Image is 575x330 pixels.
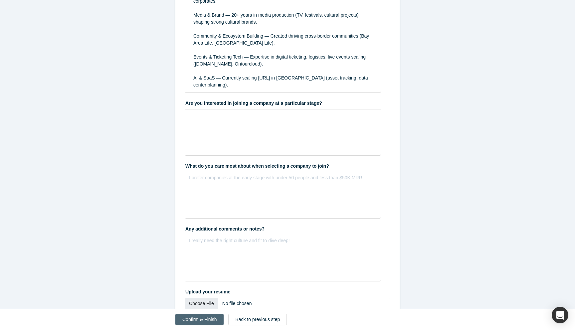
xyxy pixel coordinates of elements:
[189,237,377,248] div: rdw-editor
[185,223,390,233] label: Any additional comments or notes?
[193,33,370,46] span: Community & Ecosystem Building — Created thriving cross-border communities (Bay Area Life, [GEOGR...
[193,12,360,25] span: Media & Brand — 20+ years in media production (TV, festivals, cultural projects) shaping strong c...
[185,235,381,281] div: rdw-wrapper
[185,160,390,170] label: What do you care most about when selecting a company to join?
[228,314,287,325] button: Back to previous step
[185,109,381,156] div: rdw-wrapper
[189,174,377,185] div: rdw-editor
[175,314,224,325] button: Confirm & Finish
[185,172,381,219] div: rdw-wrapper
[185,97,390,107] label: Are you interested in joining a company at a particular stage?
[193,75,369,87] span: AI & SaaS — Currently scaling [URL] in [GEOGRAPHIC_DATA] (asset tracking, data center planning).
[189,111,377,122] div: rdw-editor
[185,286,390,295] label: Upload your resume
[193,54,367,67] span: Events & Ticketing Tech — Expertise in digital ticketing, logistics, live events scaling ([DOMAIN...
